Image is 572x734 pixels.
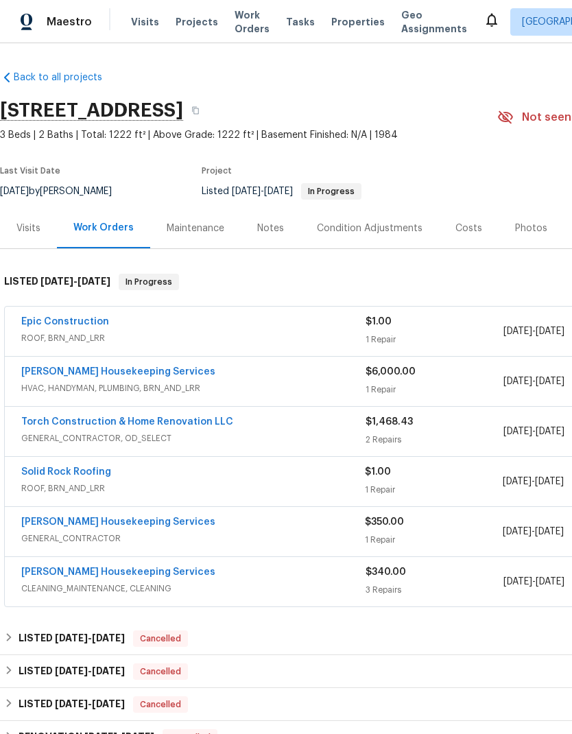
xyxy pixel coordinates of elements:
span: Projects [176,15,218,29]
span: ROOF, BRN_AND_LRR [21,331,366,345]
div: Maintenance [167,222,224,235]
span: [DATE] [78,276,110,286]
span: [DATE] [503,477,532,486]
span: GENERAL_CONTRACTOR, OD_SELECT [21,431,366,445]
span: - [503,425,564,438]
span: [DATE] [55,666,88,676]
a: Torch Construction & Home Renovation LLC [21,417,233,427]
span: $1,468.43 [366,417,413,427]
button: Copy Address [183,98,208,123]
div: Condition Adjustments [317,222,422,235]
span: [DATE] [55,699,88,709]
span: [DATE] [503,577,532,587]
span: Cancelled [134,665,187,678]
span: [DATE] [535,527,564,536]
span: In Progress [302,187,360,196]
span: [DATE] [536,427,564,436]
div: Costs [455,222,482,235]
span: [DATE] [503,427,532,436]
span: [DATE] [264,187,293,196]
span: Geo Assignments [401,8,467,36]
span: Cancelled [134,698,187,711]
span: Tasks [286,17,315,27]
span: - [503,375,564,388]
span: $6,000.00 [366,367,416,377]
a: [PERSON_NAME] Housekeeping Services [21,567,215,577]
div: Work Orders [73,221,134,235]
a: Solid Rock Roofing [21,467,111,477]
div: 1 Repair [366,333,503,346]
span: [DATE] [40,276,73,286]
div: Photos [515,222,547,235]
div: Visits [16,222,40,235]
span: ROOF, BRN_AND_LRR [21,482,365,495]
h6: LISTED [19,696,125,713]
span: Properties [331,15,385,29]
span: [DATE] [536,327,564,336]
span: - [503,575,564,589]
span: Listed [202,187,361,196]
a: [PERSON_NAME] Housekeeping Services [21,517,215,527]
span: - [40,276,110,286]
span: - [232,187,293,196]
h6: LISTED [4,274,110,290]
span: Work Orders [235,8,270,36]
span: - [55,699,125,709]
span: [DATE] [92,633,125,643]
span: [DATE] [536,377,564,386]
div: Notes [257,222,284,235]
span: [DATE] [503,327,532,336]
span: Visits [131,15,159,29]
span: - [503,525,564,538]
span: - [503,324,564,338]
div: 2 Repairs [366,433,503,447]
span: [DATE] [92,666,125,676]
span: - [55,633,125,643]
span: CLEANING_MAINTENANCE, CLEANING [21,582,366,595]
span: [DATE] [503,377,532,386]
span: $340.00 [366,567,406,577]
span: [DATE] [232,187,261,196]
span: - [55,666,125,676]
a: [PERSON_NAME] Housekeeping Services [21,367,215,377]
span: [DATE] [535,477,564,486]
span: In Progress [120,275,178,289]
span: $350.00 [365,517,404,527]
span: Project [202,167,232,175]
span: - [503,475,564,488]
span: Maestro [47,15,92,29]
span: [DATE] [503,527,532,536]
div: 1 Repair [365,483,502,497]
span: [DATE] [92,699,125,709]
a: Epic Construction [21,317,109,327]
span: Cancelled [134,632,187,646]
div: 1 Repair [366,383,503,396]
span: [DATE] [536,577,564,587]
div: 1 Repair [365,533,502,547]
h6: LISTED [19,630,125,647]
span: $1.00 [365,467,391,477]
span: GENERAL_CONTRACTOR [21,532,365,545]
h6: LISTED [19,663,125,680]
span: HVAC, HANDYMAN, PLUMBING, BRN_AND_LRR [21,381,366,395]
span: $1.00 [366,317,392,327]
span: [DATE] [55,633,88,643]
div: 3 Repairs [366,583,503,597]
